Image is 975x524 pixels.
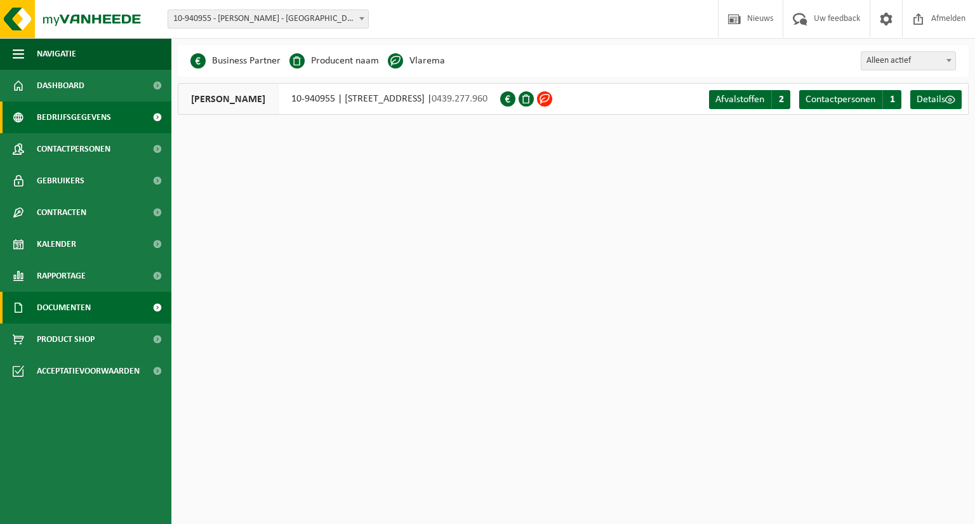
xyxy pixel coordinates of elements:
[178,84,279,114] span: [PERSON_NAME]
[917,95,945,105] span: Details
[37,228,76,260] span: Kalender
[388,51,445,70] li: Vlarema
[806,95,875,105] span: Contactpersonen
[37,292,91,324] span: Documenten
[799,90,901,109] a: Contactpersonen 1
[168,10,369,29] span: 10-940955 - DECKERS MARC CVBA - KALMTHOUT
[715,95,764,105] span: Afvalstoffen
[37,165,84,197] span: Gebruikers
[910,90,962,109] a: Details
[432,94,487,104] span: 0439.277.960
[861,52,955,70] span: Alleen actief
[37,70,84,102] span: Dashboard
[168,10,368,28] span: 10-940955 - DECKERS MARC CVBA - KALMTHOUT
[37,355,140,387] span: Acceptatievoorwaarden
[37,324,95,355] span: Product Shop
[709,90,790,109] a: Afvalstoffen 2
[771,90,790,109] span: 2
[190,51,281,70] li: Business Partner
[178,83,500,115] div: 10-940955 | [STREET_ADDRESS] |
[37,133,110,165] span: Contactpersonen
[861,51,956,70] span: Alleen actief
[37,197,86,228] span: Contracten
[882,90,901,109] span: 1
[37,38,76,70] span: Navigatie
[289,51,379,70] li: Producent naam
[37,102,111,133] span: Bedrijfsgegevens
[37,260,86,292] span: Rapportage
